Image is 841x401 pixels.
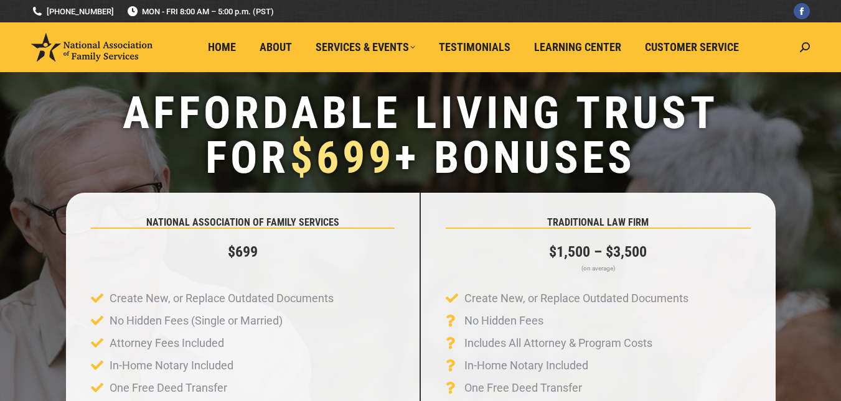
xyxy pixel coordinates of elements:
[106,287,334,310] span: Create New, or Replace Outdated Documents
[106,354,233,377] span: In-Home Notary Included
[645,40,739,54] span: Customer Service
[461,377,582,399] span: One Free Deed Transfer
[446,218,751,228] h5: TRADITIONAL LAW FIRM
[525,35,630,59] a: Learning Center
[106,332,224,354] span: Attorney Fees Included
[208,40,236,54] span: Home
[636,35,748,59] a: Customer Service
[430,35,519,59] a: Testimonials
[794,3,810,19] a: Facebook page opens in new window
[439,40,510,54] span: Testimonials
[6,91,835,180] h1: Affordable Living Trust for + Bonuses
[31,33,153,62] img: National Association of Family Services
[31,6,114,17] a: [PHONE_NUMBER]
[91,218,395,228] h5: NATIONAL ASSOCIATION OF FAMILY SERVICES
[251,35,301,59] a: About
[106,377,227,399] span: One Free Deed Transfer
[461,310,543,332] span: No Hidden Fees
[461,332,652,354] span: Includes All Attorney & Program Costs
[549,243,647,260] strong: $1,500 – $3,500
[461,354,588,377] span: In-Home Notary Included
[106,310,283,332] span: No Hidden Fees (Single or Married)
[126,6,274,17] span: MON - FRI 8:00 AM – 5:00 p.m. (PST)
[461,287,688,310] span: Create New, or Replace Outdated Documents
[228,243,258,260] strong: $699
[199,35,245,59] a: Home
[534,40,621,54] span: Learning Center
[290,131,395,184] span: $699
[260,40,292,54] span: About
[316,40,415,54] span: Services & Events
